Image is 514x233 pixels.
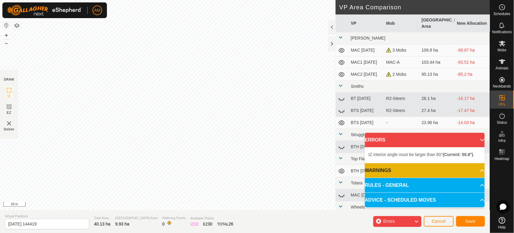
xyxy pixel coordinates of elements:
button: + [3,32,10,39]
p-accordion-header: ADVICE - SCHEDULED MOVES [365,193,485,207]
span: 10 [194,222,199,226]
td: MAC2 [DATE] [348,69,384,81]
td: BT [DATE] [348,93,384,105]
td: -85.2 ha [455,69,490,81]
td: -99.87 ha [455,44,490,56]
button: Cancel [424,216,454,227]
span: Smiths [351,84,364,89]
p-accordion-header: ERRORS [365,133,485,147]
p-accordion-header: WARNINGS [365,163,485,178]
span: Infra [498,139,506,142]
img: VP [5,120,13,127]
td: 95.13 ha [419,69,454,81]
td: MAC [DATE]-A [348,189,384,201]
span: RULES - GENERAL [365,182,409,189]
span: Delete [4,127,14,132]
span: VPs [499,103,505,106]
th: New Allocation [455,14,490,32]
span: Heatmap [495,157,509,161]
span: Strugglers Ridge [351,132,382,137]
th: [GEOGRAPHIC_DATA] Area [419,14,454,32]
span: 26 [229,222,233,226]
span: Wheels [351,205,365,209]
span: Mobs [498,48,506,52]
button: Save [456,216,485,227]
div: EZ [203,221,212,227]
a: Privacy Policy [144,202,167,208]
button: Reset Map [3,22,10,29]
h2: VP Area Comparison [339,4,490,11]
div: R2-Steers [386,107,417,114]
td: 26.1 ha [419,93,454,105]
td: -93.51 ha [455,56,490,69]
span: 0 [162,222,165,226]
td: MAC1 [DATE] [348,56,384,69]
span: Neckbands [493,85,511,88]
span: Animals [496,66,509,70]
td: 23.96 ha [419,117,454,129]
div: 3 Mobs [386,47,417,53]
button: Map Layers [13,22,20,29]
td: BTS [DATE] [348,105,384,117]
span: Cancel [432,219,446,224]
span: ADVICE - SCHEDULED MOVES [365,196,436,204]
span: Watering Points [162,215,186,221]
td: MAC [DATE] [348,44,384,56]
span: AM [94,7,101,14]
a: Contact Us [174,202,192,208]
td: 103.44 ha [419,56,454,69]
span: 40.13 ha [94,222,111,226]
td: -16.17 ha [455,93,490,105]
span: Top Flat [351,156,366,161]
td: 27.4 ha [419,105,454,117]
td: 109.8 ha [419,44,454,56]
span: 30 [208,222,213,226]
p-accordion-header: RULES - GENERAL [365,178,485,193]
div: - [386,120,417,126]
span: IZ interior angle must be larger than 80° . [368,152,475,157]
span: ERRORS [365,136,385,144]
span: [PERSON_NAME] [351,36,385,40]
span: Virtual Paddock [5,214,89,219]
span: [GEOGRAPHIC_DATA] Area [115,215,158,221]
td: BTS [DATE] [348,117,384,129]
th: Mob [384,14,419,32]
td: -14.03 ha [455,117,490,129]
span: Notifications [492,30,512,34]
div: TOTAL [217,221,233,227]
span: Save [465,219,476,224]
td: BTH [DATE]-A [348,165,384,177]
span: Schedules [494,12,510,16]
span: Totara [351,180,362,185]
button: – [3,40,10,47]
th: VP [348,14,384,32]
div: DRAW [4,77,14,82]
span: Status [497,121,507,124]
span: IZ [8,94,11,98]
p-accordion-content: ERRORS [365,147,485,163]
div: IZ [190,221,198,227]
div: 2 Mobs [386,71,417,78]
td: -17.47 ha [455,105,490,117]
span: Available Points [190,216,233,221]
span: Total Area [94,215,111,221]
img: Gallagher Logo [7,5,83,16]
span: Errors [383,219,395,224]
span: WARNINGS [365,167,391,174]
div: MAC-A [386,59,417,65]
td: BTH [DATE] [348,141,384,153]
a: Help [490,215,514,231]
span: Help [498,225,506,229]
span: 9.93 ha [115,222,130,226]
div: R2-Steers [386,95,417,102]
b: (Current: 50.8°) [443,152,473,157]
span: EZ [7,110,11,115]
